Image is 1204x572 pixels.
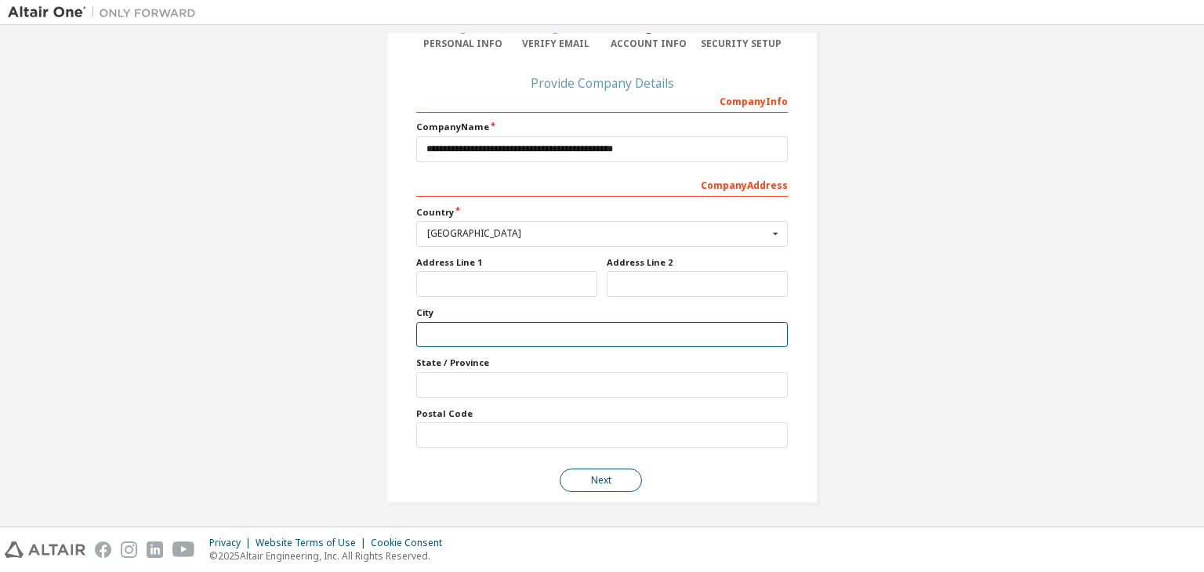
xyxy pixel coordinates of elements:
img: altair_logo.svg [5,541,85,558]
div: Verify Email [510,38,603,50]
div: Company Info [416,88,788,113]
div: Provide Company Details [416,78,788,88]
div: Personal Info [416,38,510,50]
label: City [416,306,788,319]
label: Address Line 2 [607,256,788,269]
div: Company Address [416,172,788,197]
img: linkedin.svg [147,541,163,558]
label: Country [416,206,788,219]
p: © 2025 Altair Engineering, Inc. All Rights Reserved. [209,549,451,563]
div: Security Setup [695,38,789,50]
img: instagram.svg [121,541,137,558]
label: Address Line 1 [416,256,597,269]
div: [GEOGRAPHIC_DATA] [427,229,768,238]
div: Account Info [602,38,695,50]
label: Postal Code [416,407,788,420]
button: Next [560,469,642,492]
div: Website Terms of Use [256,537,371,549]
label: Company Name [416,121,788,133]
img: facebook.svg [95,541,111,558]
img: youtube.svg [172,541,195,558]
img: Altair One [8,5,204,20]
label: State / Province [416,357,788,369]
div: Privacy [209,537,256,549]
div: Cookie Consent [371,537,451,549]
